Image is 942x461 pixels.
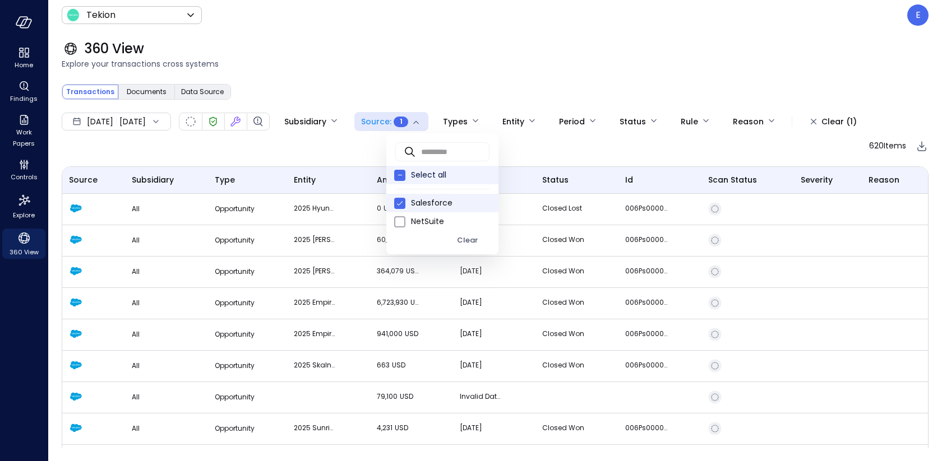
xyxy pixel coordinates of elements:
button: Clear [445,231,490,250]
span: NetSuite [411,216,490,227]
div: Clear [457,234,478,247]
span: Select all [411,169,490,181]
span: Salesforce [411,197,490,209]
